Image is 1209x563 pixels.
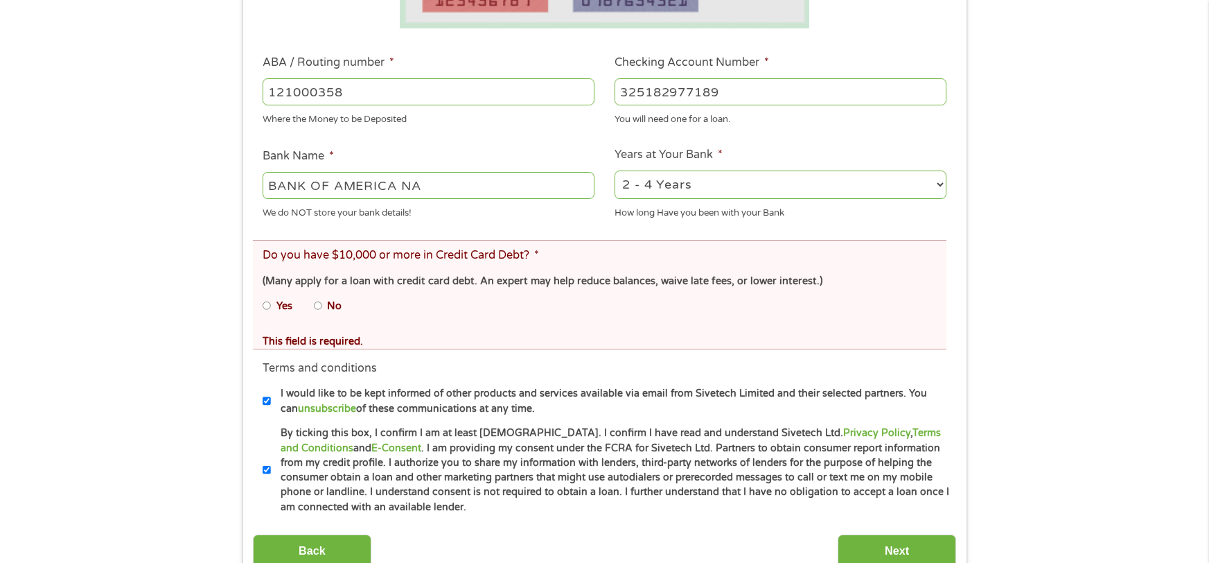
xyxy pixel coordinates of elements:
[371,442,421,454] a: E-Consent
[615,78,946,105] input: 345634636
[263,248,539,263] label: Do you have $10,000 or more in Credit Card Debt?
[615,107,946,126] div: You will need one for a loan.
[615,55,769,70] label: Checking Account Number
[281,427,941,453] a: Terms and Conditions
[263,334,936,349] div: This field is required.
[263,55,394,70] label: ABA / Routing number
[615,201,946,220] div: How long Have you been with your Bank
[263,201,594,220] div: We do NOT store your bank details!
[263,107,594,126] div: Where the Money to be Deposited
[298,403,356,415] a: unsubscribe
[271,386,951,416] label: I would like to be kept informed of other products and services available via email from Sivetech...
[271,426,951,514] label: By ticking this box, I confirm I am at least [DEMOGRAPHIC_DATA]. I confirm I have read and unders...
[263,78,594,105] input: 263177916
[263,361,377,376] label: Terms and conditions
[843,427,910,439] a: Privacy Policy
[615,148,723,162] label: Years at Your Bank
[263,274,936,289] div: (Many apply for a loan with credit card debt. An expert may help reduce balances, waive late fees...
[263,149,334,164] label: Bank Name
[276,299,292,314] label: Yes
[327,299,342,314] label: No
